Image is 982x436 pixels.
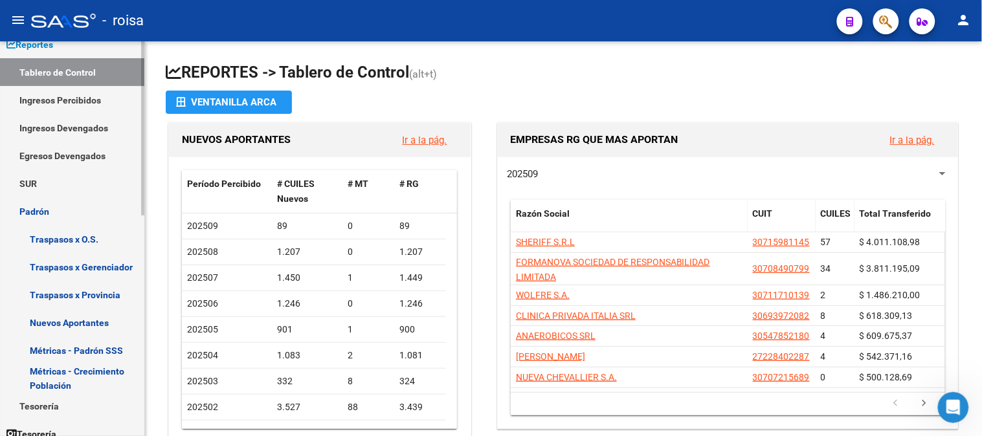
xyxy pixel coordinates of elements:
button: Ir a la pág. [880,128,945,152]
button: Ventanilla ARCA [166,91,292,114]
div: 0 [348,296,389,311]
h1: REPORTES -> Tablero de Control [166,62,961,85]
span: 202507 [187,272,218,283]
span: SHERIFF S.R.L [516,237,575,247]
span: Período Percibido [187,179,261,189]
datatable-header-cell: CUIT [748,200,816,243]
div: 900 [399,322,441,337]
datatable-header-cell: Período Percibido [182,170,272,213]
span: $ 609.675,37 [860,331,913,341]
div: 1.081 [399,348,441,363]
a: go to next page [912,397,937,411]
mat-icon: menu [10,12,26,28]
span: 202505 [187,324,218,334]
span: 8 [821,311,826,321]
div: 1.246 [277,296,337,311]
span: NUEVA CHEVALLIER S.A. [516,372,617,382]
span: ANAEROBICOS SRL [516,331,596,341]
span: 57 [821,237,831,247]
mat-icon: person [956,12,972,28]
span: 202503 [187,376,218,386]
div: 89 [399,219,441,234]
span: 202506 [187,298,218,309]
span: 30708490799 [753,263,810,274]
datatable-header-cell: # CUILES Nuevos [272,170,342,213]
div: 1.207 [399,245,441,259]
div: 1.083 [277,348,337,363]
span: [PERSON_NAME] [516,351,585,362]
button: Ir a la pág. [392,128,458,152]
span: CLINICA PRIVADA ITALIA SRL [516,311,636,321]
div: 2 [348,348,389,363]
span: 202504 [187,350,218,360]
div: 901 [277,322,337,337]
div: 89 [277,219,337,234]
span: $ 3.811.195,09 [860,263,921,274]
datatable-header-cell: # RG [394,170,446,213]
span: 27228402287 [753,351,810,362]
span: WOLFRE S.A. [516,290,570,300]
span: $ 618.309,13 [860,311,913,321]
span: 0 [821,372,826,382]
div: 1.207 [277,245,337,259]
span: 202502 [187,402,218,412]
span: 4 [821,331,826,341]
span: $ 542.371,16 [860,351,913,362]
span: 30693972082 [753,311,810,321]
div: 3.527 [277,400,337,415]
span: Reportes [6,38,53,52]
span: # CUILES Nuevos [277,179,315,204]
span: $ 1.486.210,00 [860,290,921,300]
span: - roisa [102,6,144,35]
span: CUIT [753,208,773,219]
div: 1 [348,322,389,337]
span: $ 4.011.108,98 [860,237,921,247]
datatable-header-cell: # MT [342,170,394,213]
span: (alt+t) [409,68,437,80]
span: $ 500.128,69 [860,372,913,382]
div: 0 [348,245,389,259]
span: 202508 [187,246,218,257]
span: 34 [821,263,831,274]
div: 324 [399,374,441,389]
datatable-header-cell: CUILES [816,200,854,243]
div: 88 [348,400,389,415]
div: 1.449 [399,270,441,285]
span: 30711710139 [753,290,810,300]
a: go to previous page [884,397,908,411]
div: 3.439 [399,400,441,415]
a: Ir a la pág. [890,135,935,146]
span: CUILES [821,208,851,219]
span: # MT [348,179,368,189]
a: Ir a la pág. [403,135,447,146]
div: 1.450 [277,270,337,285]
div: Ventanilla ARCA [176,91,282,114]
span: 30707215689 [753,372,810,382]
div: 332 [277,374,337,389]
div: 8 [348,374,389,389]
datatable-header-cell: Razón Social [511,200,748,243]
span: 30547852180 [753,331,810,341]
iframe: Intercom live chat [938,392,969,423]
span: FORMANOVA SOCIEDAD DE RESPONSABILIDAD LIMITADA [516,257,710,282]
span: NUEVOS APORTANTES [182,133,291,146]
span: 2 [821,290,826,300]
span: 202509 [187,221,218,231]
span: 4 [821,351,826,362]
span: Total Transferido [860,208,932,219]
datatable-header-cell: Total Transferido [854,200,945,243]
div: 0 [348,219,389,234]
span: 30715981145 [753,237,810,247]
div: 1.246 [399,296,441,311]
span: 202509 [508,168,539,180]
span: Razón Social [516,208,570,219]
span: EMPRESAS RG QUE MAS APORTAN [511,133,678,146]
div: 1 [348,270,389,285]
span: # RG [399,179,419,189]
